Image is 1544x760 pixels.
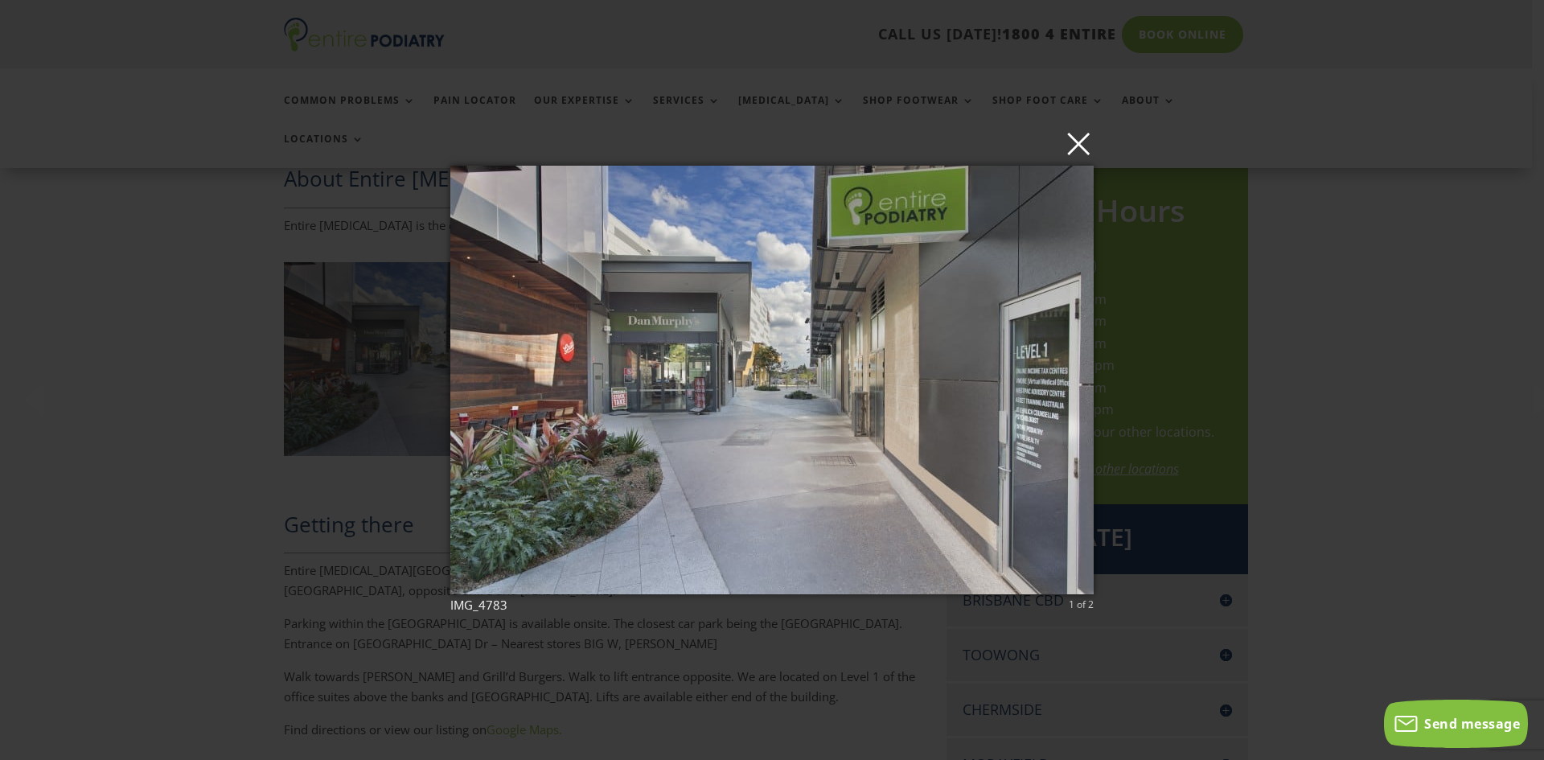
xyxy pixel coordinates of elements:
img: North Lakes Podiatrist Entire Podiatry [450,134,1094,626]
button: × [455,125,1098,161]
button: Next (Right arrow key) [1505,355,1544,393]
button: Send message [1384,700,1528,748]
span: Send message [1424,715,1520,733]
div: 1 of 2 [1069,598,1094,612]
div: IMG_4783 [450,598,1094,612]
